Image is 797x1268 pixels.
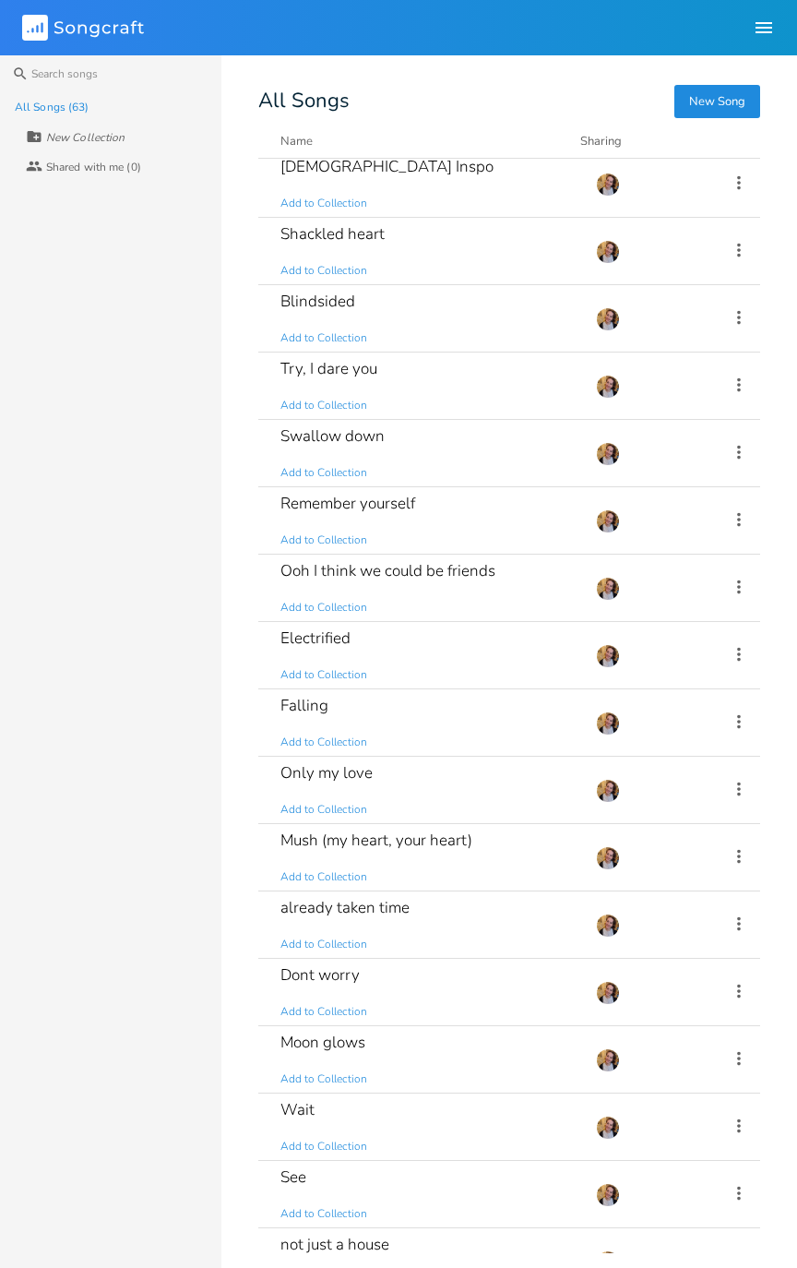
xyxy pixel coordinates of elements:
img: Kirsty Knell [596,981,620,1005]
div: Swallow down [280,428,385,444]
span: Add to Collection [280,600,367,616]
img: Kirsty Knell [596,712,620,736]
div: not just a house [280,1237,389,1252]
div: Sharing [580,132,691,150]
img: Kirsty Knell [596,509,620,533]
div: Electrified [280,630,351,646]
img: Kirsty Knell [596,779,620,803]
img: Kirsty Knell [596,1183,620,1207]
span: Add to Collection [280,330,367,346]
img: Kirsty Knell [596,577,620,601]
img: Kirsty Knell [596,1048,620,1072]
span: Add to Collection [280,1004,367,1020]
div: [DEMOGRAPHIC_DATA] Inspo [280,159,494,174]
button: Name [280,132,558,150]
div: Shackled heart [280,226,385,242]
img: Kirsty Knell [596,240,620,264]
div: Name [280,133,313,150]
div: Blindsided [280,293,355,309]
img: Kirsty Knell [596,173,620,197]
img: Kirsty Knell [596,914,620,938]
div: Falling [280,698,328,713]
div: Wait [280,1102,315,1118]
div: All Songs (63) [15,102,89,113]
img: Kirsty Knell [596,644,620,668]
span: Add to Collection [280,802,367,818]
span: Add to Collection [280,465,367,481]
div: Only my love [280,765,373,781]
div: Moon glows [280,1035,365,1050]
div: Mush (my heart, your heart) [280,832,472,848]
div: Try, I dare you [280,361,377,377]
div: Shared with me (0) [46,161,141,173]
span: Add to Collection [280,735,367,750]
img: Kirsty Knell [596,1116,620,1140]
span: Add to Collection [280,398,367,413]
span: Add to Collection [280,1206,367,1222]
span: Add to Collection [280,937,367,952]
div: Remember yourself [280,496,415,511]
div: All Songs [258,92,760,110]
img: Kirsty Knell [596,442,620,466]
img: Kirsty Knell [596,846,620,870]
div: Ooh I think we could be friends [280,563,495,579]
img: Kirsty Knell [596,307,620,331]
div: New Collection [46,132,125,143]
button: New Song [674,85,760,118]
span: Add to Collection [280,532,367,548]
div: Dont worry [280,967,360,983]
div: See [280,1169,306,1185]
span: Add to Collection [280,1071,367,1087]
span: Add to Collection [280,1139,367,1154]
span: Add to Collection [280,196,367,211]
img: Kirsty Knell [596,375,620,399]
div: already taken time [280,900,410,915]
span: Add to Collection [280,263,367,279]
span: Add to Collection [280,869,367,885]
span: Add to Collection [280,667,367,683]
